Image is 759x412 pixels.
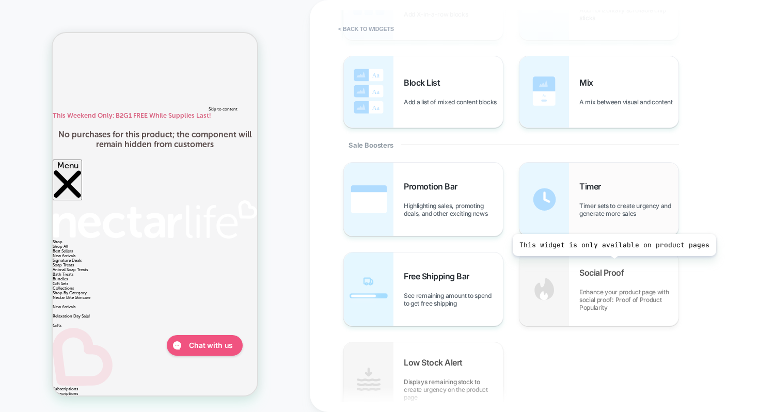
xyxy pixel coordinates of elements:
span: Promotion Bar [404,181,463,192]
span: Displays remaining stock to create urgency on the product page [404,378,503,401]
span: Enhance your product page with social proof: Proof of Product Popularity [579,288,678,311]
a: Skip to content [156,74,185,78]
span: Free Shipping Bar [404,271,475,281]
span: Mix [579,77,598,88]
span: Social Proof [579,267,629,278]
span: Low Stock Alert [404,357,468,368]
span: Timer [579,181,606,192]
span: See remaining amount to spend to get free shipping [404,292,503,307]
button: < Back to widgets [333,21,399,37]
span: Add a list of mixed content blocks [404,98,502,106]
span: Menu [1,128,26,137]
span: Highlighting sales, promoting deals, and other exciting news [404,202,503,217]
span: Block List [404,77,445,88]
iframe: Gorgias live chat messenger [109,298,194,326]
div: Sale Boosters [343,128,679,162]
span: Add X-in-a-row blocks [404,10,473,18]
span: Add horizontally scrollable chip sticks [579,6,678,22]
span: Timer sets to create urgency and generate more sales [579,202,678,217]
span: A mix between visual and content [579,98,678,106]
